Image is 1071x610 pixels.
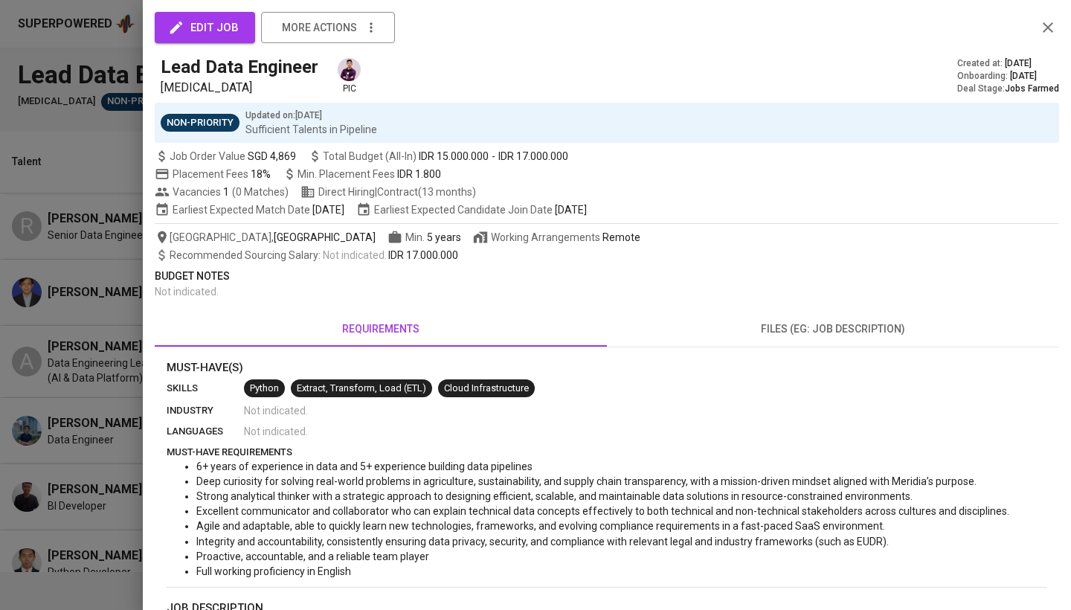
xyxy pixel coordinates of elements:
span: Jobs Farmed [1005,83,1059,94]
div: Onboarding : [957,70,1059,83]
span: requirements [164,320,598,338]
span: more actions [282,19,357,37]
span: Placement Fees [173,168,271,180]
span: 5 years [427,231,461,243]
span: edit job [171,18,239,37]
span: [DATE] [1010,70,1037,83]
span: Cloud Infrastructure [438,382,535,396]
span: Proactive, accountable, and a reliable team player [196,550,429,562]
span: [GEOGRAPHIC_DATA] [274,230,376,245]
span: Not indicated . [155,286,219,298]
span: Strong analytical thinker with a strategic approach to designing eﬃcient, scalable, and maintaina... [196,490,913,502]
span: Job Order Value [155,149,296,164]
span: Direct Hiring | Contract (13 months) [300,184,476,199]
span: Total Budget (All-In) [308,149,568,164]
span: Python [244,382,285,396]
span: Working Arrangements [473,230,640,245]
p: languages [167,424,244,439]
div: Remote [602,230,640,245]
span: Deep curiosity for solving real-world problems in agriculture, sustainability, and supply chain t... [196,475,977,487]
div: pic [336,57,362,95]
span: IDR 1.800 [397,168,441,180]
span: 6+ years of experience in data and 5+ experience building data pipelines [196,460,533,472]
span: Non-Priority [161,116,239,130]
span: [DATE] [1005,57,1032,70]
p: Must-Have(s) [167,359,1047,376]
p: industry [167,403,244,418]
p: Budget Notes [155,269,1059,284]
span: [DATE] [555,202,587,217]
span: Vacancies ( 0 Matches ) [155,184,289,199]
span: [GEOGRAPHIC_DATA] , [155,230,376,245]
span: Not indicated . [244,403,308,418]
div: Created at : [957,57,1059,70]
span: files (eg: job description) [616,320,1050,338]
img: erwin@glints.com [338,58,361,81]
p: Updated on : [DATE] [245,109,377,122]
span: 18% [251,168,271,180]
span: IDR 17.000.000 [498,149,568,164]
button: edit job [155,12,255,43]
span: Not indicated . [323,249,387,261]
span: [DATE] [312,202,344,217]
p: skills [167,381,244,396]
span: Earliest Expected Candidate Join Date [356,202,587,217]
span: Excellent communicator and collaborator who can explain technical data concepts effectively to bo... [196,505,1009,517]
p: Sufficient Talents in Pipeline [245,122,377,137]
span: IDR 17.000.000 [388,249,458,261]
span: Recommended Sourcing Salary : [170,249,323,261]
h5: Lead Data Engineer [161,55,318,79]
span: Extract, Transform, Load (ETL) [291,382,432,396]
span: [MEDICAL_DATA] [161,80,252,94]
div: Deal Stage : [957,83,1059,95]
span: Integrity and accountability, consistently ensuring data privacy, security, and compliance with r... [196,536,889,548]
span: 1 [221,184,229,199]
span: SGD 4,869 [248,149,296,164]
span: Full working proficiency in English [196,565,351,577]
span: Min. Placement Fees [297,168,441,180]
button: more actions [261,12,395,43]
span: Min. [405,231,461,243]
span: Not indicated . [244,424,308,439]
span: Agile and adaptable, able to quickly learn new technologies, frameworks, and evolving compliance ... [196,520,885,532]
span: - [492,149,495,164]
span: IDR 15.000.000 [419,149,489,164]
p: must-have requirements [167,445,1047,460]
span: Earliest Expected Match Date [155,202,344,217]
